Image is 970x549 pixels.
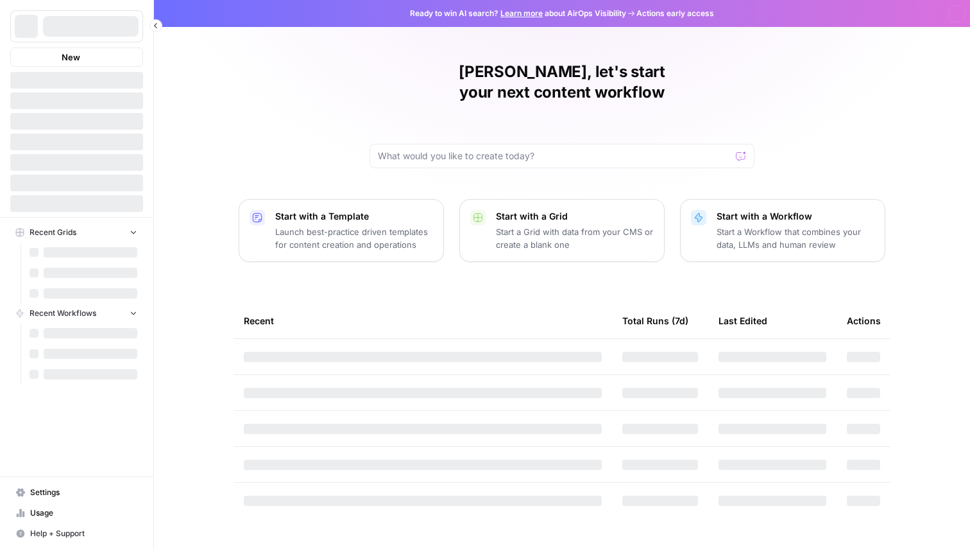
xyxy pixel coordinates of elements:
[275,225,433,251] p: Launch best-practice driven templates for content creation and operations
[496,210,654,223] p: Start with a Grid
[30,507,137,519] span: Usage
[847,303,881,338] div: Actions
[10,503,143,523] a: Usage
[500,8,543,18] a: Learn more
[10,523,143,544] button: Help + Support
[30,308,96,319] span: Recent Workflows
[410,8,626,19] span: Ready to win AI search? about AirOps Visibility
[275,210,433,223] p: Start with a Template
[717,210,874,223] p: Start with a Workflow
[370,62,754,103] h1: [PERSON_NAME], let's start your next content workflow
[62,51,80,64] span: New
[10,482,143,503] a: Settings
[717,225,874,251] p: Start a Workflow that combines your data, LLMs and human review
[496,225,654,251] p: Start a Grid with data from your CMS or create a blank one
[719,303,767,338] div: Last Edited
[239,199,444,262] button: Start with a TemplateLaunch best-practice driven templates for content creation and operations
[244,303,602,338] div: Recent
[636,8,714,19] span: Actions early access
[680,199,885,262] button: Start with a WorkflowStart a Workflow that combines your data, LLMs and human review
[10,304,143,323] button: Recent Workflows
[30,227,76,238] span: Recent Grids
[30,528,137,539] span: Help + Support
[30,487,137,498] span: Settings
[459,199,665,262] button: Start with a GridStart a Grid with data from your CMS or create a blank one
[10,223,143,242] button: Recent Grids
[10,48,143,67] button: New
[622,303,688,338] div: Total Runs (7d)
[378,150,731,162] input: What would you like to create today?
